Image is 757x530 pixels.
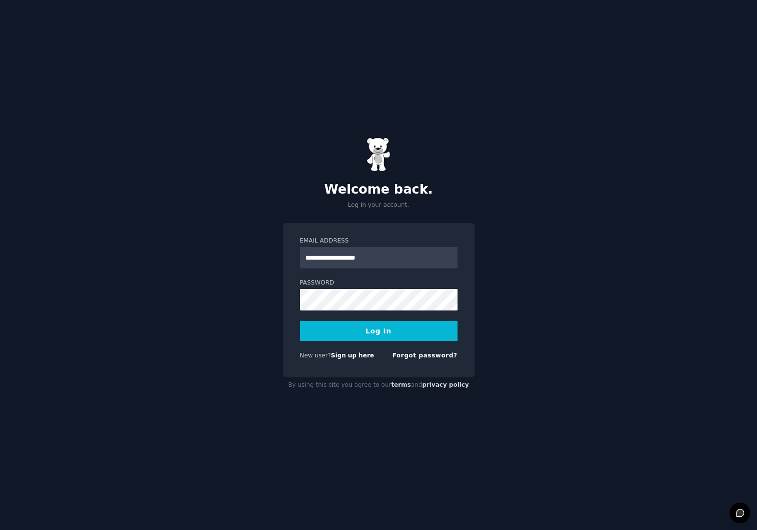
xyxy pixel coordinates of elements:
[283,377,475,393] div: By using this site you agree to our and
[283,182,475,198] h2: Welcome back.
[283,201,475,210] p: Log in your account.
[367,137,391,172] img: Gummy Bear
[331,352,374,359] a: Sign up here
[300,237,458,245] label: Email Address
[391,381,411,388] a: terms
[422,381,469,388] a: privacy policy
[300,279,458,287] label: Password
[300,321,458,341] button: Log In
[392,352,458,359] a: Forgot password?
[300,352,331,359] span: New user?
